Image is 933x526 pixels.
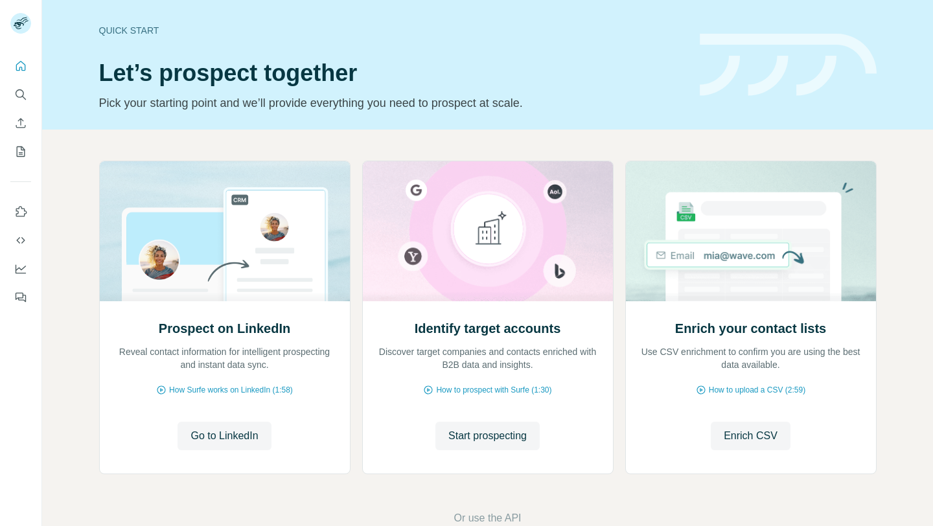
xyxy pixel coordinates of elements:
span: Go to LinkedIn [190,428,258,444]
span: Enrich CSV [724,428,777,444]
span: How Surfe works on LinkedIn (1:58) [169,384,293,396]
img: Enrich your contact lists [625,161,877,301]
button: Go to LinkedIn [178,422,271,450]
h2: Identify target accounts [415,319,561,337]
span: How to upload a CSV (2:59) [709,384,805,396]
span: Start prospecting [448,428,527,444]
div: Quick start [99,24,684,37]
button: Use Surfe API [10,229,31,252]
button: Start prospecting [435,422,540,450]
button: Enrich CSV [10,111,31,135]
span: How to prospect with Surfe (1:30) [436,384,551,396]
h2: Prospect on LinkedIn [159,319,290,337]
p: Pick your starting point and we’ll provide everything you need to prospect at scale. [99,94,684,112]
p: Use CSV enrichment to confirm you are using the best data available. [639,345,863,371]
button: Or use the API [454,510,521,526]
button: Search [10,83,31,106]
img: Prospect on LinkedIn [99,161,351,301]
button: Feedback [10,286,31,309]
button: My lists [10,140,31,163]
button: Use Surfe on LinkedIn [10,200,31,223]
img: Identify target accounts [362,161,614,301]
h1: Let’s prospect together [99,60,684,86]
h2: Enrich your contact lists [675,319,826,337]
p: Discover target companies and contacts enriched with B2B data and insights. [376,345,600,371]
button: Dashboard [10,257,31,280]
button: Enrich CSV [711,422,790,450]
img: banner [700,34,877,97]
p: Reveal contact information for intelligent prospecting and instant data sync. [113,345,337,371]
button: Quick start [10,54,31,78]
